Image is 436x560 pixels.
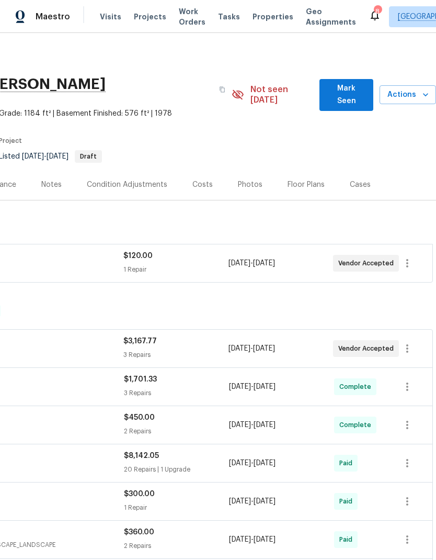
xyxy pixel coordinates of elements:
span: [DATE] [254,536,276,543]
span: [DATE] [229,460,251,467]
span: Tasks [218,13,240,20]
div: 1 Repair [124,502,229,513]
div: 2 Repairs [124,541,229,551]
span: - [229,534,276,545]
button: Copy Address [213,80,232,99]
div: Notes [41,180,62,190]
button: Mark Seen [319,79,373,111]
span: Work Orders [179,6,205,27]
div: Costs [192,180,213,190]
span: [DATE] [229,536,251,543]
div: Cases [350,180,371,190]
span: Projects [134,12,166,22]
span: [DATE] [229,498,251,505]
span: [DATE] [253,345,275,352]
span: Mark Seen [328,82,365,108]
span: - [229,382,276,392]
div: 8 [374,6,381,17]
span: [DATE] [228,345,250,352]
span: $360.00 [124,529,154,536]
span: [DATE] [254,498,276,505]
span: Properties [253,12,293,22]
span: Paid [339,534,357,545]
span: [DATE] [253,260,275,267]
span: Actions [388,88,428,102]
span: Visits [100,12,121,22]
span: [DATE] [254,383,276,390]
div: Condition Adjustments [87,180,167,190]
span: - [228,343,275,354]
span: [DATE] [254,421,276,429]
span: Geo Assignments [306,6,356,27]
div: 3 Repairs [124,388,229,398]
span: Not seen [DATE] [250,84,314,105]
span: - [228,258,275,268]
span: Paid [339,458,357,468]
span: - [229,496,276,507]
div: 2 Repairs [124,426,229,436]
div: Photos [238,180,262,190]
span: Complete [339,420,375,430]
span: $300.00 [124,490,155,498]
div: Floor Plans [288,180,325,190]
span: [DATE] [22,153,44,160]
button: Actions [380,85,436,105]
span: Draft [76,153,101,160]
span: Paid [339,496,357,507]
span: Vendor Accepted [338,343,398,354]
span: [DATE] [229,383,251,390]
span: $3,167.77 [123,338,157,345]
div: 3 Repairs [123,350,228,360]
span: $8,142.05 [124,452,159,460]
span: $450.00 [124,414,155,421]
span: Complete [339,382,375,392]
span: - [22,153,68,160]
div: 1 Repair [123,264,228,275]
span: [DATE] [228,260,250,267]
span: [DATE] [229,421,251,429]
span: [DATE] [47,153,68,160]
span: Vendor Accepted [338,258,398,268]
span: - [229,458,276,468]
span: - [229,420,276,430]
span: [DATE] [254,460,276,467]
span: Maestro [36,12,70,22]
span: $120.00 [123,252,153,260]
span: $1,701.33 [124,376,157,383]
div: 20 Repairs | 1 Upgrade [124,464,229,475]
